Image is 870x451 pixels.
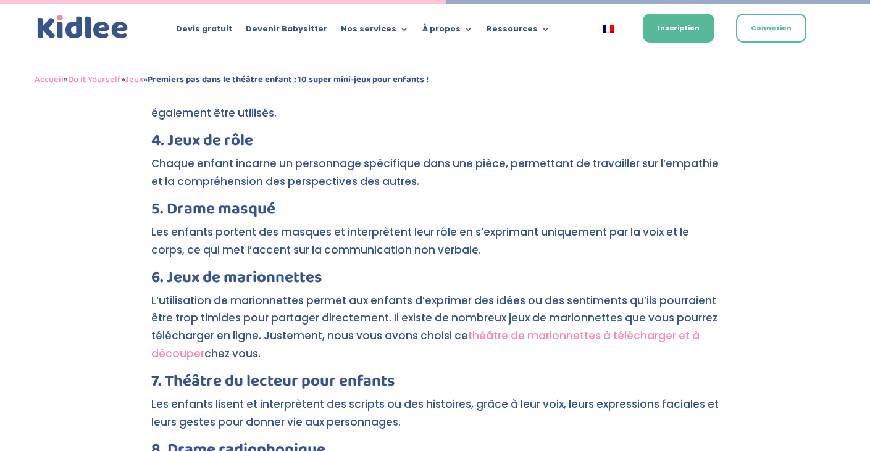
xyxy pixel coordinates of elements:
[151,155,719,201] p: Chaque enfant incarne un personnage spécifique dans une pièce, permettant de travailler sur l’emp...
[151,270,719,292] h3: 6. Jeux de marionnettes
[246,25,327,38] a: Devenir Babysitter
[68,72,121,87] a: Do It Yourself
[422,25,473,38] a: À propos
[151,292,719,374] p: L’utilisation de marionnettes permet aux enfants d’exprimer des idées ou des sentiments qu’ils po...
[643,14,714,43] a: Inscription
[151,201,719,223] h3: 5. Drame masqué
[176,25,232,38] a: Devis gratuit
[151,223,719,270] p: Les enfants portent des masques et interprètent leur rôle en s’exprimant uniquement par la voix e...
[487,25,550,38] a: Ressources
[35,72,64,87] a: Accueil
[341,25,409,38] a: Nos services
[603,25,614,33] img: Français
[35,12,131,42] img: logo_kidlee_bleu
[35,12,131,42] a: Kidlee Logo
[736,14,806,43] a: Connexion
[125,72,143,87] a: Jeux
[151,395,719,442] p: Les enfants lisent et interprètent des scripts ou des histoires, grâce à leur voix, leurs express...
[151,373,719,395] h3: 7. Théâtre du lecteur pour enfants
[151,86,719,133] p: Au-delà du s, la danse, l’art, la musique, le sport ou tout autre type d’activité peuvent égaleme...
[35,72,429,87] span: » » »
[148,72,429,87] strong: Premiers pas dans le théâtre enfant : 10 super mini-jeux pour enfants !
[151,133,719,155] h3: 4. Jeux de rôle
